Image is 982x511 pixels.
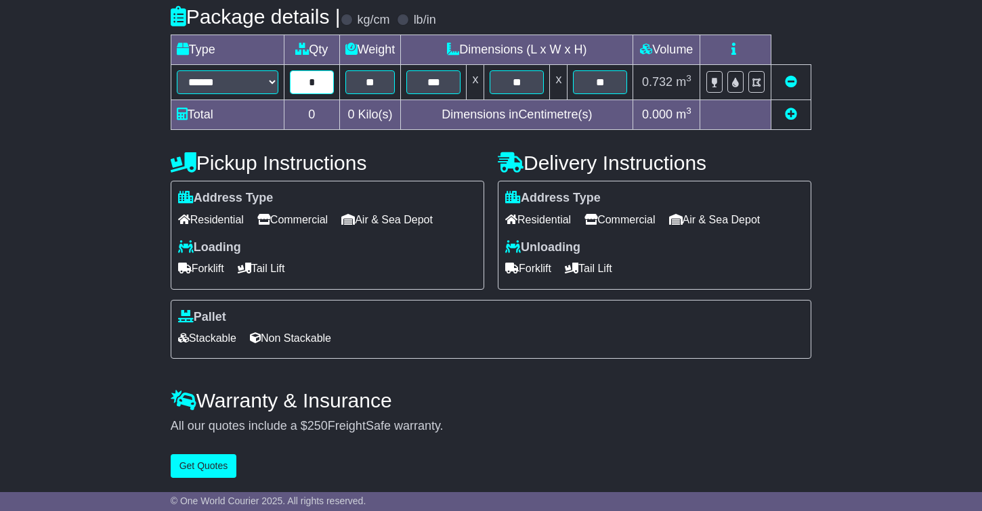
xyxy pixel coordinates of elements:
span: Forklift [505,258,551,279]
span: 250 [307,419,328,432]
a: Add new item [785,108,797,121]
span: Tail Lift [238,258,285,279]
sup: 3 [686,106,691,116]
td: Dimensions in Centimetre(s) [401,100,633,130]
h4: Package details | [171,5,341,28]
span: © One World Courier 2025. All rights reserved. [171,495,366,506]
a: Remove this item [785,75,797,89]
td: Kilo(s) [339,100,401,130]
td: Dimensions (L x W x H) [401,35,633,65]
label: Pallet [178,310,226,325]
span: Residential [505,209,571,230]
span: Forklift [178,258,224,279]
label: Unloading [505,240,580,255]
span: m [676,75,691,89]
span: Air & Sea Depot [341,209,433,230]
sup: 3 [686,73,691,83]
span: Commercial [584,209,655,230]
span: Non Stackable [250,328,331,349]
button: Get Quotes [171,454,237,478]
td: Volume [633,35,700,65]
h4: Pickup Instructions [171,152,484,174]
label: Address Type [505,191,601,206]
label: kg/cm [358,13,390,28]
label: lb/in [414,13,436,28]
span: 0.000 [642,108,673,121]
span: Stackable [178,328,236,349]
td: 0 [284,100,339,130]
span: 0 [348,108,355,121]
span: m [676,108,691,121]
h4: Delivery Instructions [498,152,811,174]
td: Type [171,35,284,65]
td: Qty [284,35,339,65]
span: Commercial [257,209,328,230]
h4: Warranty & Insurance [171,389,812,412]
td: Weight [339,35,401,65]
span: Air & Sea Depot [669,209,761,230]
td: Total [171,100,284,130]
td: x [467,65,484,100]
span: 0.732 [642,75,673,89]
label: Loading [178,240,241,255]
td: x [550,65,568,100]
label: Address Type [178,191,274,206]
div: All our quotes include a $ FreightSafe warranty. [171,419,812,434]
span: Residential [178,209,244,230]
span: Tail Lift [565,258,612,279]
